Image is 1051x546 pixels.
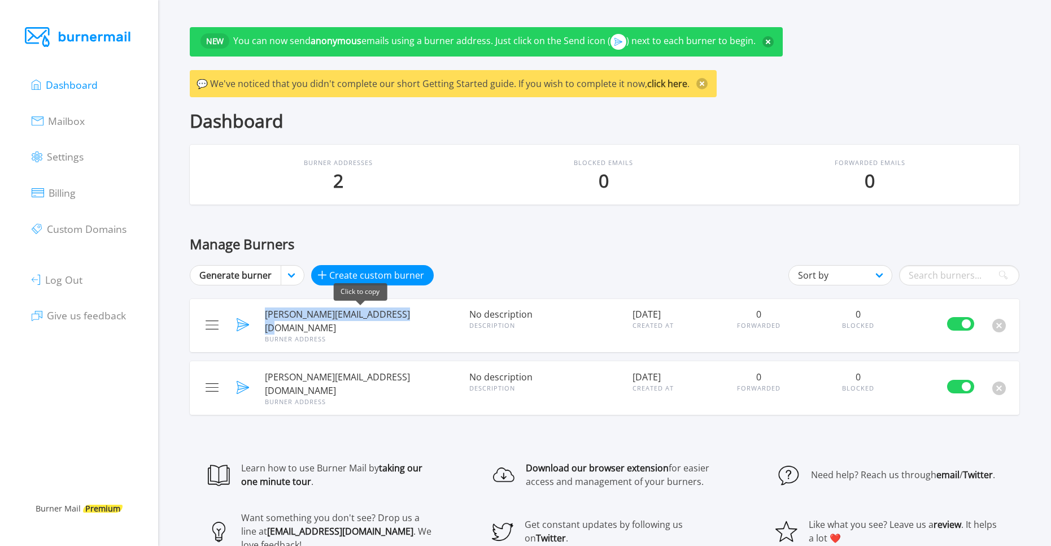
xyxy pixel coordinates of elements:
span: Custom Domains [47,222,127,236]
div: Like what you see? Leave us a . It helps a lot ❤️ [809,518,1001,545]
p: 2 [304,171,373,191]
span: [PERSON_NAME][EMAIL_ADDRESS][DOMAIN_NAME] [265,370,455,397]
img: Icon logout [32,275,40,285]
button: Delete [992,382,1006,395]
img: Icon settings [32,151,42,162]
img: Icon dashboard [32,80,41,90]
a: Billing [32,184,76,200]
div: Created At [633,321,724,331]
p: Blocked Emails [574,158,633,168]
div: Burner Address [265,397,455,407]
img: Send Icon [237,318,250,331]
div: Forwarded [737,321,780,331]
span: Create custom burner [329,268,424,282]
div: [DATE] [633,370,724,384]
a: Custom Domains [32,220,126,236]
span: You can now send emails using a burner address. Just click on the Send icon ( ) next to each burn... [233,34,756,47]
a: email [936,469,960,481]
div: Manage Burners [190,236,1019,252]
span: Give us feedback [47,309,126,323]
img: Send Icon [237,381,250,394]
img: icons8-idea-100-2de0fe126e52df7f4af7f9fa62da8e00.png [208,521,230,543]
a: Twitter [536,532,566,544]
div: [DATE] [633,307,724,321]
a: Log Out [32,271,82,287]
img: Send Icon [614,34,622,50]
div: Get constant updates by following us on . [525,518,717,545]
a: review [934,518,961,531]
span: Billing [49,186,76,200]
span: Dashboard [46,78,98,92]
span: Mailbox [48,114,85,128]
a: Generate burner [190,265,281,285]
div: for easier access and management of your burners. [526,461,718,488]
strong: anonymous [311,34,361,47]
img: icons8-ask-question-100-15dc9075e80f124d36f661c2d0906ec8.png [778,464,800,486]
img: Icon billing [32,188,43,197]
div: Need help? Reach us through / . [811,468,995,482]
div: Description [469,321,619,331]
span: [PERSON_NAME][EMAIL_ADDRESS][DOMAIN_NAME] [265,307,455,335]
div: Description [469,384,619,393]
a: [EMAIL_ADDRESS][DOMAIN_NAME] [267,525,413,538]
img: Menu Icon [206,320,219,330]
p: 0 [835,171,905,191]
a: Dashboard [32,76,98,92]
a: Twitter [963,469,993,481]
input: Search burners... [899,265,1019,285]
div: Forwarded [737,384,780,393]
span: Log Out [45,273,82,287]
span: 💬 We've noticed that you didn't complete our short Getting Started guide. If you wish to complete... [197,77,690,90]
div: Blocked [842,321,874,331]
img: icons8-twitter-100-57797905a28bfa9683ec03ecd305cb77.png [492,521,514,543]
img: Icon chat [32,311,42,321]
span: No description [469,371,533,383]
img: Icon mail [32,116,43,125]
span: Premium [83,505,122,513]
img: icons8-download-from-the-cloud-100-6af915b6c5205542d6bebb92ad4b445b.png [493,464,515,486]
div: Created At [633,384,724,393]
div: 0 [756,370,761,384]
img: icons8-literature-100-56b72e2e8b98fcde1aab65ae84d36108.png [208,464,230,486]
button: Create custom burner [311,265,434,285]
a: Mailbox [32,112,85,128]
a: taking our one minute tour [241,462,422,488]
button: Delete [992,319,1006,332]
p: 0 [574,171,633,191]
div: Learn how to use Burner Mail by . [241,461,434,488]
p: Forwarded Emails [835,158,905,168]
img: Menu Icon [206,383,219,392]
div: 0 [756,307,761,321]
a: Settings [32,148,84,164]
span: NEW [200,33,229,49]
span: No description [469,308,533,320]
img: icons8-star-100-a17578cdf9757b04fca523f4e8098ff5.png [775,521,797,543]
span: Settings [47,150,84,163]
img: icon_add-92b43b69832b87d5bf26ecc9c58aafb8.svg [318,271,326,279]
img: Burner Mail [25,27,133,47]
p: Burner Addresses [304,158,373,168]
img: Icon tag [32,224,42,234]
a: Download our browser extension [526,462,669,474]
div: Blocked [842,384,874,393]
div: Burner Mail [14,502,145,515]
div: Dashboard [190,111,1019,131]
div: 0 [856,307,861,321]
div: 0 [856,370,861,384]
div: Burner Address [265,335,455,344]
a: click here [647,77,687,90]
